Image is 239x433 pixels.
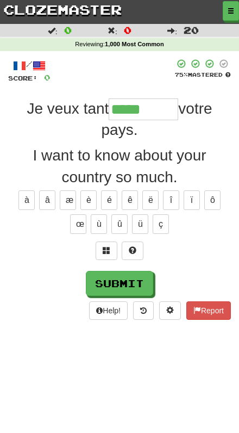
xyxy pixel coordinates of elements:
[142,190,159,210] button: ë
[204,190,221,210] button: ô
[184,24,199,35] span: 20
[175,72,188,78] span: 75 %
[163,190,179,210] button: î
[186,301,231,320] button: Report
[80,190,97,210] button: è
[122,242,143,260] button: Single letter hint - you only get 1 per sentence and score half the points! alt+h
[8,145,231,188] div: I want to know about your country so much.
[39,190,55,210] button: â
[184,190,200,210] button: ï
[167,27,177,34] span: :
[48,27,58,34] span: :
[153,214,169,234] button: ç
[8,75,37,82] span: Score:
[174,71,231,79] div: Mastered
[122,190,138,210] button: ê
[108,27,117,34] span: :
[96,242,117,260] button: Switch sentence to multiple choice alt+p
[64,24,72,35] span: 0
[18,190,35,210] button: à
[101,190,117,210] button: é
[44,73,51,82] span: 0
[124,24,131,35] span: 0
[133,301,154,320] button: Round history (alt+y)
[70,214,86,234] button: œ
[27,100,109,117] span: Je veux tant
[111,214,128,234] button: û
[132,214,148,234] button: ü
[105,41,164,47] strong: 1,000 Most Common
[89,301,128,320] button: Help!
[8,59,51,72] div: /
[91,214,107,234] button: ù
[60,190,76,210] button: æ
[86,271,153,296] button: Submit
